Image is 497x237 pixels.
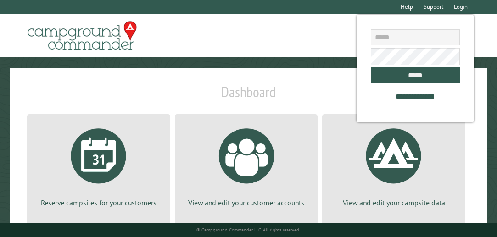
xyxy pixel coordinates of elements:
p: View and edit your customer accounts [186,198,307,208]
small: © Campground Commander LLC. All rights reserved. [196,227,300,233]
p: Reserve campsites for your customers [38,198,159,208]
h1: Dashboard [25,83,472,108]
a: Reserve campsites for your customers [38,121,159,208]
p: View and edit your campsite data [333,198,454,208]
img: Campground Commander [25,18,140,54]
a: View and edit your campsite data [333,121,454,208]
a: View and edit your customer accounts [186,121,307,208]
